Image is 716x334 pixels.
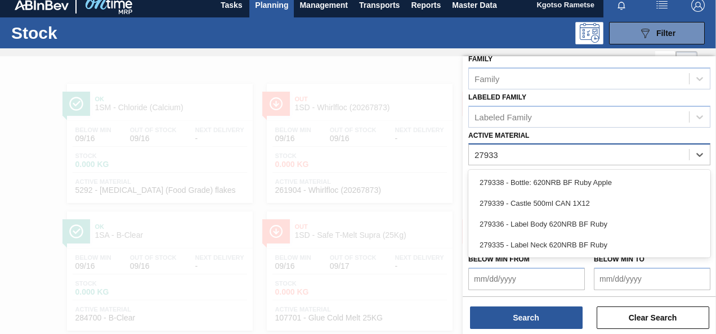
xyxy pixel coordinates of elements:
span: Filter [656,29,675,38]
label: Below Min from [468,255,530,263]
input: mm/dd/yyyy [468,268,585,290]
div: 279339 - Castle 500ml CAN 1X12 [468,193,710,214]
input: mm/dd/yyyy [594,268,710,290]
div: 279336 - Label Body 620NRB BF Ruby [468,214,710,234]
label: Labeled Family [468,93,526,101]
label: Family [468,55,493,63]
div: List Vision [655,51,676,73]
label: Below Min to [594,255,645,263]
div: Labeled Family [475,112,532,121]
div: Programming: no user selected [575,22,603,44]
div: 279335 - Label Neck 620NRB BF Ruby [468,234,710,255]
h1: Stock [11,26,167,39]
button: Filter [609,22,705,44]
div: 279338 - Bottle: 620NRB BF Ruby Apple [468,172,710,193]
label: Active Material [468,132,529,139]
div: Family [475,74,499,83]
div: Card Vision [676,51,697,73]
